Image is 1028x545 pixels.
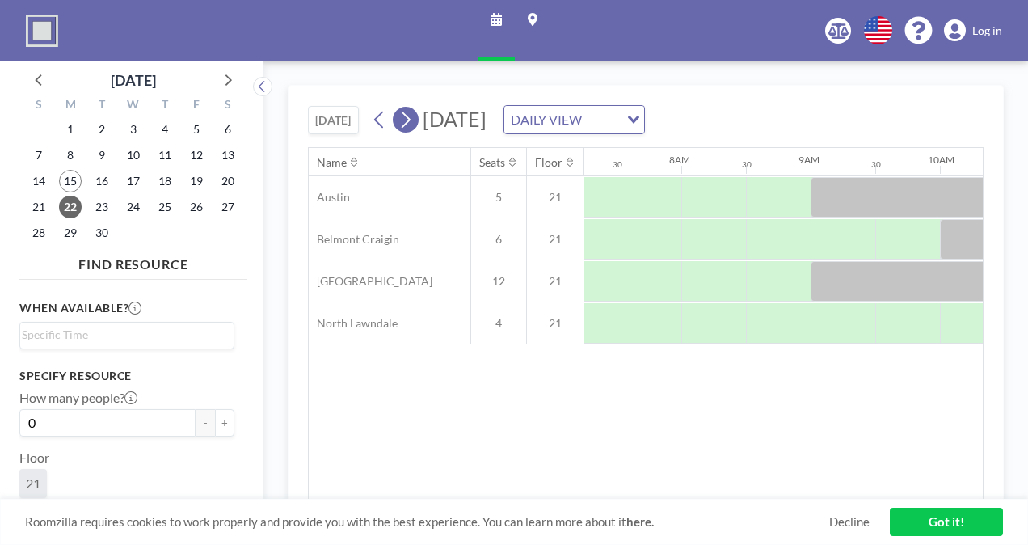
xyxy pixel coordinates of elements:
span: Wednesday, September 10, 2025 [122,144,145,167]
span: Monday, September 8, 2025 [59,144,82,167]
span: [GEOGRAPHIC_DATA] [309,274,432,289]
span: 5 [471,190,526,205]
div: T [149,95,180,116]
div: 9AM [798,154,819,166]
span: Friday, September 26, 2025 [185,196,208,218]
span: Thursday, September 18, 2025 [154,170,176,192]
a: Decline [829,514,870,530]
div: Search for option [20,323,234,347]
div: 8AM [669,154,690,166]
span: Saturday, September 6, 2025 [217,118,239,141]
span: Thursday, September 4, 2025 [154,118,176,141]
h4: FIND RESOURCE [19,250,247,272]
div: 30 [613,159,622,170]
input: Search for option [587,109,617,130]
a: Log in [944,19,1002,42]
span: Saturday, September 20, 2025 [217,170,239,192]
span: Sunday, September 28, 2025 [27,222,50,244]
span: Roomzilla requires cookies to work properly and provide you with the best experience. You can lea... [25,514,829,530]
span: 12 [471,274,526,289]
span: Wednesday, September 3, 2025 [122,118,145,141]
span: 4 [471,316,526,331]
span: 21 [527,316,584,331]
div: [DATE] [111,69,156,91]
span: 21 [527,274,584,289]
span: Wednesday, September 17, 2025 [122,170,145,192]
div: Seats [479,155,505,170]
span: Belmont Craigin [309,232,399,247]
div: Name [317,155,347,170]
a: Got it! [890,508,1003,536]
span: Austin [309,190,350,205]
span: Friday, September 5, 2025 [185,118,208,141]
div: T [86,95,118,116]
button: - [196,409,215,437]
span: Monday, September 15, 2025 [59,170,82,192]
span: Tuesday, September 30, 2025 [91,222,113,244]
div: Search for option [504,106,644,133]
span: Wednesday, September 24, 2025 [122,196,145,218]
span: Friday, September 12, 2025 [185,144,208,167]
div: 10AM [928,154,954,166]
div: M [55,95,86,116]
div: Floor [535,155,562,170]
span: 21 [527,190,584,205]
span: Log in [972,23,1002,38]
span: Sunday, September 21, 2025 [27,196,50,218]
span: Tuesday, September 23, 2025 [91,196,113,218]
span: DAILY VIEW [508,109,585,130]
span: North Lawndale [309,316,398,331]
span: Monday, September 29, 2025 [59,222,82,244]
label: How many people? [19,390,137,406]
div: F [180,95,212,116]
span: Sunday, September 7, 2025 [27,144,50,167]
div: S [212,95,243,116]
span: 6 [471,232,526,247]
a: here. [626,514,654,529]
span: Tuesday, September 9, 2025 [91,144,113,167]
span: [DATE] [423,107,487,131]
div: S [23,95,55,116]
span: Saturday, September 13, 2025 [217,144,239,167]
div: 30 [742,159,752,170]
span: 21 [527,232,584,247]
label: Floor [19,450,49,466]
span: Tuesday, September 16, 2025 [91,170,113,192]
button: + [215,409,234,437]
input: Search for option [22,326,225,344]
div: W [118,95,150,116]
img: organization-logo [26,15,58,47]
span: Thursday, September 25, 2025 [154,196,176,218]
span: Sunday, September 14, 2025 [27,170,50,192]
span: Thursday, September 11, 2025 [154,144,176,167]
div: 30 [871,159,881,170]
span: Saturday, September 27, 2025 [217,196,239,218]
span: Monday, September 22, 2025 [59,196,82,218]
span: Monday, September 1, 2025 [59,118,82,141]
span: 21 [26,475,40,492]
h3: Specify resource [19,369,234,383]
span: Friday, September 19, 2025 [185,170,208,192]
span: Tuesday, September 2, 2025 [91,118,113,141]
button: [DATE] [308,106,359,134]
